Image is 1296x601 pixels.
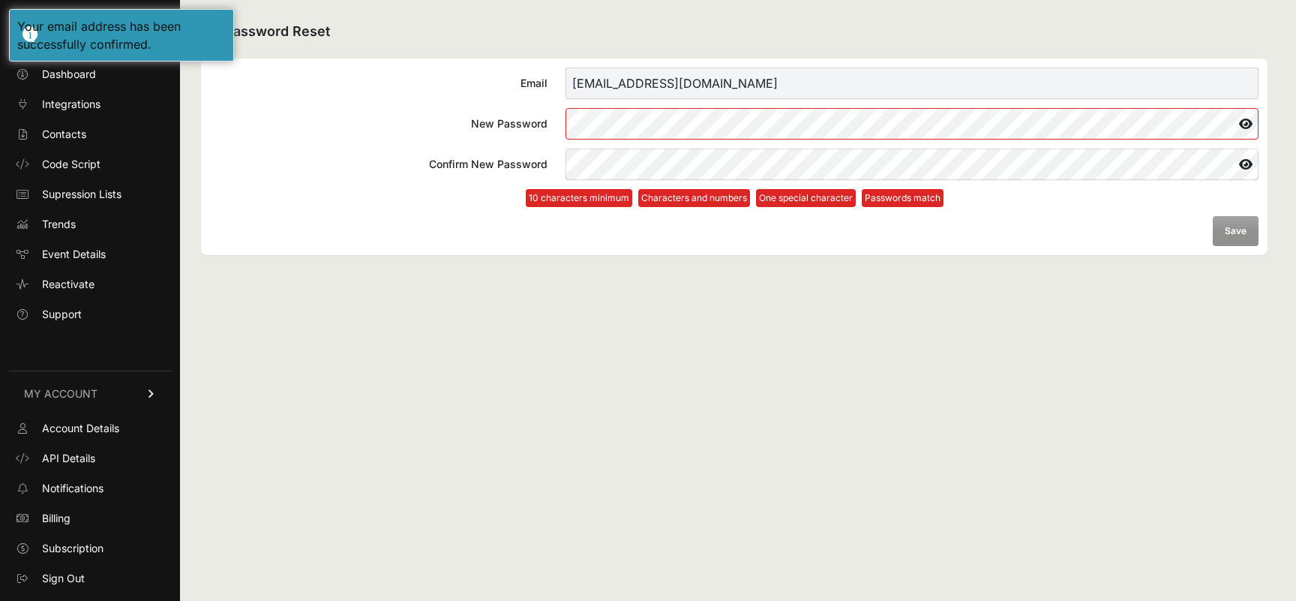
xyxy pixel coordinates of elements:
li: One special character [756,189,856,207]
li: 10 characters minimum [526,189,632,207]
a: Account Details [9,416,171,440]
span: Account Details [42,421,119,436]
a: Integrations [9,92,171,116]
div: Confirm New Password [210,157,547,172]
a: Notifications [9,476,171,500]
span: Sign Out [42,571,85,586]
span: Billing [42,511,70,526]
span: Support [42,307,82,322]
span: Code Script [42,157,100,172]
span: Trends [42,217,76,232]
span: MY ACCOUNT [24,386,97,401]
a: Supression Lists [9,182,171,206]
a: Sign Out [9,566,171,590]
span: Subscription [42,541,103,556]
li: Characters and numbers [638,189,750,207]
span: Contacts [42,127,86,142]
span: Integrations [42,97,100,112]
a: Trends [9,212,171,236]
span: API Details [42,451,95,466]
input: New Password [565,108,1258,140]
a: Reactivate [9,272,171,296]
span: Supression Lists [42,187,121,202]
li: Passwords match [862,189,943,207]
span: Reactivate [42,277,94,292]
a: Billing [9,506,171,530]
input: Confirm New Password [565,149,1258,180]
div: New Password [210,116,547,131]
a: MY ACCOUNT [9,371,171,416]
a: API Details [9,446,171,470]
h2: Password Reset [201,21,1267,44]
span: Event Details [42,247,106,262]
a: Dashboard [9,62,171,86]
span: Notifications [42,481,103,496]
a: Code Script [9,152,171,176]
div: Email [210,76,547,91]
a: Subscription [9,536,171,560]
div: Your email address has been successfully confirmed. [17,17,226,53]
a: Support [9,302,171,326]
a: Contacts [9,122,171,146]
a: Event Details [9,242,171,266]
span: Dashboard [42,67,96,82]
input: Email [565,68,1258,99]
